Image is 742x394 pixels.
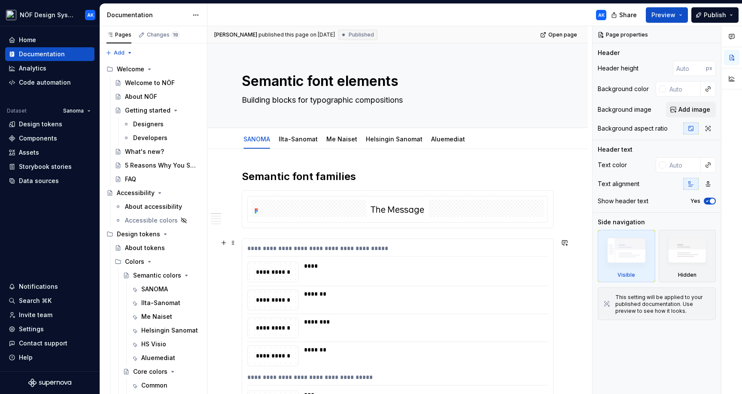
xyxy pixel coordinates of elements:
[141,340,166,348] div: HS Visio
[111,172,204,186] a: FAQ
[5,33,94,47] a: Home
[678,105,710,114] span: Add image
[19,296,52,305] div: Search ⌘K
[103,62,204,76] div: Welcome
[598,124,668,133] div: Background aspect ratio
[171,31,179,38] span: 19
[125,257,144,266] div: Colors
[111,104,204,117] a: Getting started
[598,85,649,93] div: Background color
[117,189,155,197] div: Accessibility
[598,12,605,18] div: AK
[111,76,204,90] a: Welcome to NÖF
[323,130,361,148] div: Me Naiset
[598,197,648,205] div: Show header text
[258,31,335,38] div: published this page on [DATE]
[5,351,94,364] button: Help
[19,339,67,348] div: Contact support
[646,7,688,23] button: Preview
[6,10,16,20] img: 65b32fb5-5655-43a8-a471-d2795750ffbf.png
[5,47,94,61] a: Documentation
[19,36,36,44] div: Home
[119,131,204,145] a: Developers
[125,161,196,170] div: 5 Reasons Why You Should Be a Design System Advocate
[7,107,27,114] div: Dataset
[133,120,164,128] div: Designers
[28,379,71,387] svg: Supernova Logo
[133,271,181,280] div: Semantic colors
[279,135,318,143] a: Ilta-Sanomat
[119,365,204,379] a: Core colors
[133,367,167,376] div: Core colors
[111,159,204,172] a: 5 Reasons Why You Should Be a Design System Advocate
[5,174,94,188] a: Data sources
[690,198,700,205] label: Yes
[141,312,172,321] div: Me Naiset
[125,202,182,211] div: About accessibility
[19,325,44,333] div: Settings
[607,7,642,23] button: Share
[107,11,188,19] div: Documentation
[5,336,94,350] button: Contact support
[619,11,637,19] span: Share
[19,120,62,128] div: Design tokens
[598,64,639,73] div: Header height
[428,130,468,148] div: Aluemediat
[106,31,131,38] div: Pages
[103,227,204,241] div: Design tokens
[5,61,94,75] a: Analytics
[128,351,204,365] a: Aluemediat
[538,29,581,41] a: Open page
[362,130,426,148] div: Helsingin Sanomat
[63,107,84,114] span: Sanoma
[617,272,635,278] div: Visible
[366,135,423,143] a: Helsingin Sanomat
[666,102,716,117] button: Add image
[666,157,701,173] input: Auto
[133,134,167,142] div: Developers
[125,216,178,225] div: Accessible colors
[20,11,75,19] div: NÖF Design System
[431,135,465,143] a: Aluemediat
[5,322,94,336] a: Settings
[5,76,94,89] a: Code automation
[673,61,706,76] input: Auto
[87,12,94,18] div: AK
[19,64,46,73] div: Analytics
[114,49,125,56] span: Add
[19,177,59,185] div: Data sources
[111,241,204,255] a: About tokens
[19,353,33,362] div: Help
[125,147,164,156] div: What's new?
[598,145,633,154] div: Header text
[117,65,144,73] div: Welcome
[5,308,94,322] a: Invite team
[5,146,94,159] a: Assets
[147,31,179,38] div: Changes
[125,106,170,115] div: Getting started
[5,160,94,174] a: Storybook stories
[19,148,39,157] div: Assets
[598,230,655,282] div: Visible
[59,105,94,117] button: Sanoma
[128,379,204,392] a: Common
[706,65,712,72] p: px
[19,50,65,58] div: Documentation
[19,134,57,143] div: Components
[214,31,257,38] span: [PERSON_NAME]
[548,31,577,38] span: Open page
[598,218,645,226] div: Side navigation
[243,135,270,143] a: SANOMA
[141,326,198,335] div: Helsingin Sanomat
[5,131,94,145] a: Components
[5,117,94,131] a: Design tokens
[128,296,204,310] a: Ilta-Sanomat
[141,381,167,390] div: Common
[111,145,204,159] a: What's new?
[111,214,204,227] a: Accessible colors
[125,244,165,252] div: About tokens
[141,354,175,362] div: Aluemediat
[242,170,553,183] h2: Semantic font families
[111,255,204,269] div: Colors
